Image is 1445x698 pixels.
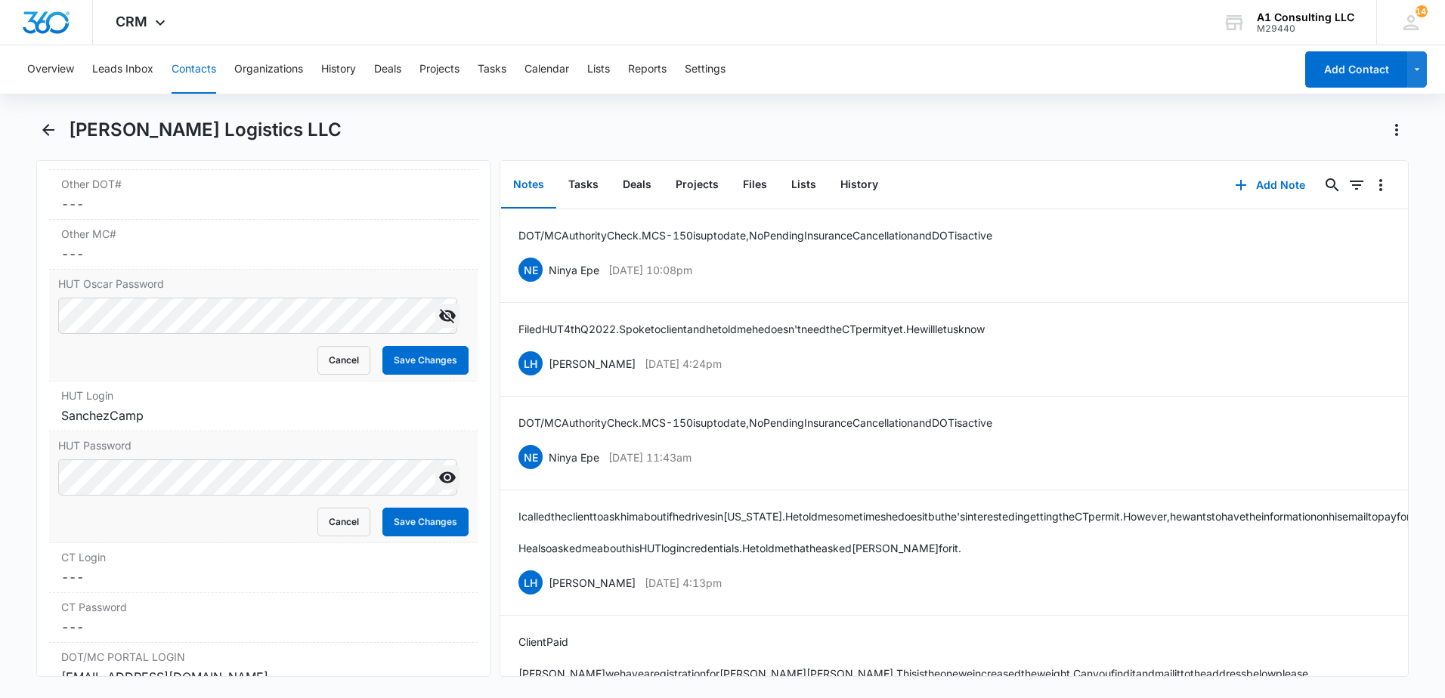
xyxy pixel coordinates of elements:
[518,570,543,595] span: LH
[27,45,74,94] button: Overview
[61,599,466,615] label: CT Password
[374,45,401,94] button: Deals
[608,449,692,465] p: [DATE] 11:43am
[1385,118,1409,142] button: Actions
[518,415,992,431] p: DOT/MC Authority Check. MCS-150 is upto date, No Pending Insurance Cancellation and DOT is active
[61,195,466,213] dd: ---
[501,162,556,208] button: Notes
[317,508,370,536] button: Cancel
[317,346,370,375] button: Cancel
[685,45,726,94] button: Settings
[435,465,459,490] button: Show
[524,45,569,94] button: Calendar
[49,543,478,593] div: CT Login---
[49,381,478,431] div: HUT LoginSanchezCamp
[549,449,599,465] p: Ninya Epe
[828,162,890,208] button: History
[49,643,478,693] div: DOT/MC PORTAL LOGIN[EMAIL_ADDRESS][DOMAIN_NAME]
[518,666,1311,681] p: [PERSON_NAME] we have a registration for [PERSON_NAME] [PERSON_NAME]. This is the one we increase...
[1344,173,1369,197] button: Filters
[61,618,466,636] dd: ---
[611,162,664,208] button: Deals
[1369,173,1393,197] button: Overflow Menu
[116,14,147,29] span: CRM
[518,540,1441,556] p: He also asked me about his HUT login credentials. He told me that he asked [PERSON_NAME] for it.
[645,575,722,591] p: [DATE] 4:13pm
[1257,23,1354,34] div: account id
[58,276,469,292] label: HUT Oscar Password
[1416,5,1428,17] div: notifications count
[556,162,611,208] button: Tasks
[664,162,731,208] button: Projects
[321,45,356,94] button: History
[628,45,667,94] button: Reports
[61,245,466,263] dd: ---
[172,45,216,94] button: Contacts
[1416,5,1428,17] span: 142
[549,575,636,591] p: [PERSON_NAME]
[518,321,985,337] p: Filed HUT 4th Q 2022. Spoke to client and he told me he doesn't need the CT permit yet. He will l...
[58,437,469,453] label: HUT Password
[608,262,692,278] p: [DATE] 10:08pm
[61,176,466,192] label: Other DOT#
[549,356,636,372] p: [PERSON_NAME]
[518,445,543,469] span: NE
[518,258,543,282] span: NE
[234,45,303,94] button: Organizations
[49,220,478,270] div: Other MC#---
[382,346,469,375] button: Save Changes
[731,162,779,208] button: Files
[49,170,478,220] div: Other DOT#---
[518,351,543,375] span: LH
[61,568,466,586] dd: ---
[382,508,469,536] button: Save Changes
[1320,173,1344,197] button: Search...
[61,388,466,403] label: HUT Login
[518,508,1441,524] p: I called the client to ask him about if he drives in [US_STATE]. He told me sometimes he does it ...
[435,304,459,328] button: Hide
[92,45,153,94] button: Leads Inbox
[61,226,466,242] label: Other MC#
[1257,11,1354,23] div: account name
[1220,167,1320,203] button: Add Note
[645,356,722,372] p: [DATE] 4:24pm
[61,406,466,425] div: SanchezCamp
[549,262,599,278] p: Ninya Epe
[518,634,1311,650] p: Client Paid
[587,45,610,94] button: Lists
[518,227,992,243] p: DOT/MC Authority Check. MCS-150 is upto date, No Pending Insurance Cancellation and DOT is active
[61,649,466,665] label: DOT/MC PORTAL LOGIN
[779,162,828,208] button: Lists
[61,549,466,565] label: CT Login
[419,45,459,94] button: Projects
[61,668,466,686] div: [EMAIL_ADDRESS][DOMAIN_NAME]
[478,45,506,94] button: Tasks
[36,118,60,142] button: Back
[69,119,342,141] h1: [PERSON_NAME] Logistics LLC
[49,593,478,643] div: CT Password---
[1305,51,1407,88] button: Add Contact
